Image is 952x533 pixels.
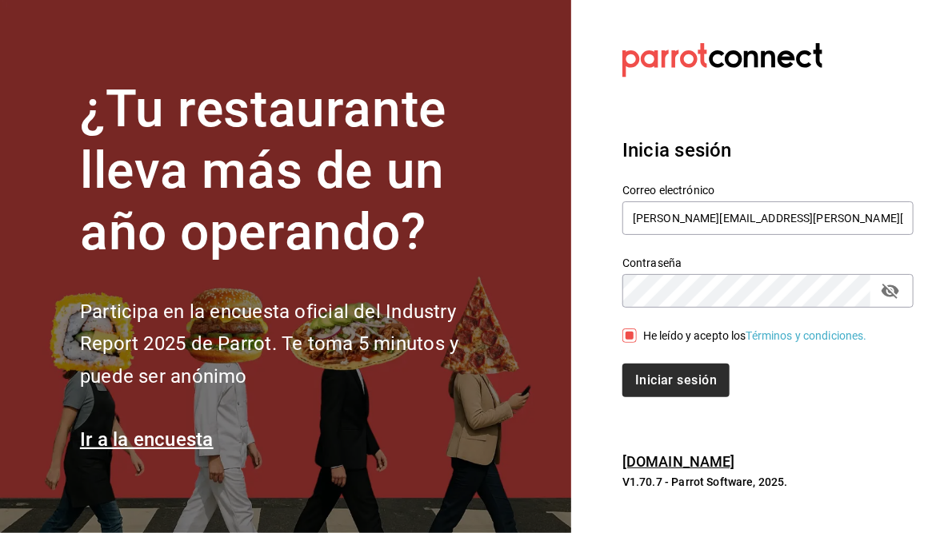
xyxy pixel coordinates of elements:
a: [DOMAIN_NAME] [622,453,735,470]
button: passwordField [877,277,904,304]
label: Correo electrónico [622,185,914,197]
div: He leído y acepto los [643,328,867,344]
h2: Participa en la encuesta oficial del Industry Report 2025 de Parrot. Te toma 5 minutos y puede se... [80,296,512,393]
input: Ingresa tu correo electrónico [622,201,914,235]
h1: ¿Tu restaurante lleva más de un año operando? [80,79,512,263]
a: Ir a la encuesta [80,428,214,451]
button: Iniciar sesión [622,364,730,397]
p: V1.70.7 - Parrot Software, 2025. [622,474,914,490]
h3: Inicia sesión [622,136,914,165]
label: Contraseña [622,258,914,269]
a: Términos y condiciones. [746,329,867,342]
